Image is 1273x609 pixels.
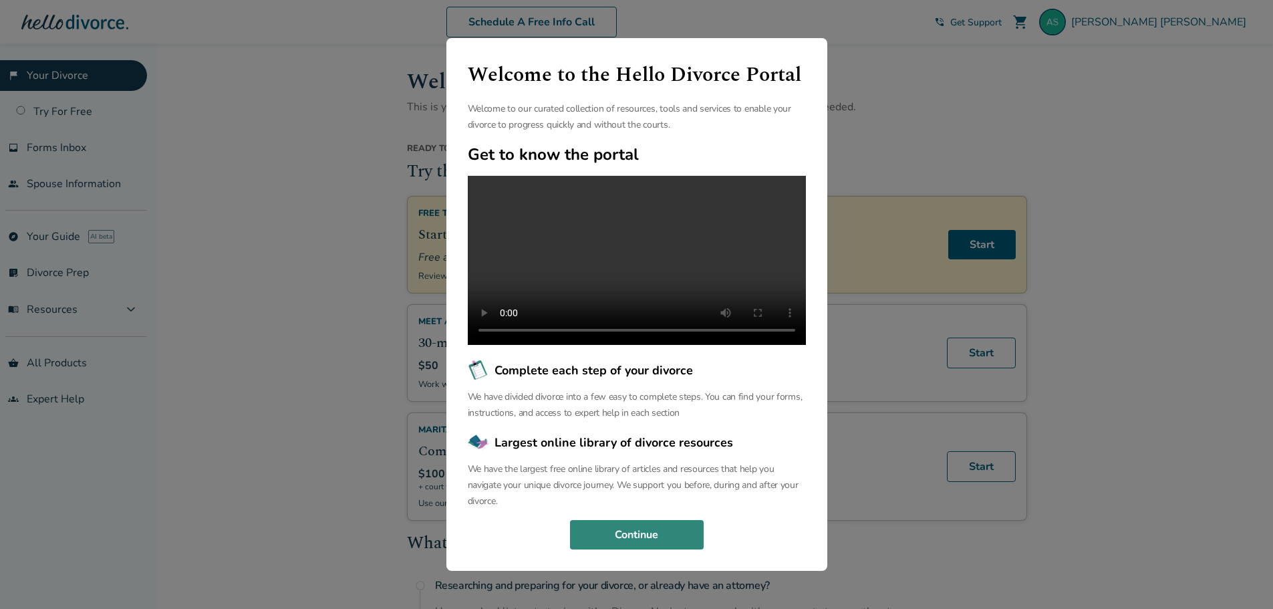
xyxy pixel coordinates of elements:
h1: Welcome to the Hello Divorce Portal [468,59,806,90]
h2: Get to know the portal [468,144,806,165]
iframe: Chat Widget [1206,545,1273,609]
span: Largest online library of divorce resources [494,434,733,451]
p: We have divided divorce into a few easy to complete steps. You can find your forms, instructions,... [468,389,806,421]
p: Welcome to our curated collection of resources, tools and services to enable your divorce to prog... [468,101,806,133]
span: Complete each step of your divorce [494,362,693,379]
p: We have the largest free online library of articles and resources that help you navigate your uni... [468,461,806,509]
button: Continue [570,520,704,550]
img: Complete each step of your divorce [468,360,489,381]
img: Largest online library of divorce resources [468,432,489,453]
